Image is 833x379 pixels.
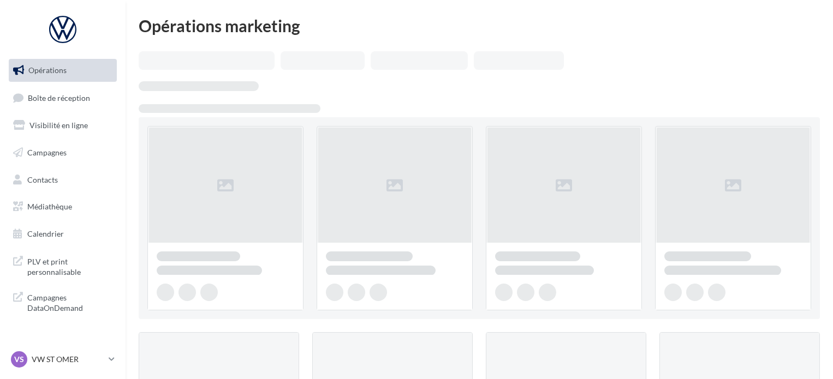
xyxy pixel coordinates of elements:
[27,229,64,238] span: Calendrier
[27,254,112,278] span: PLV et print personnalisable
[7,195,119,218] a: Médiathèque
[27,202,72,211] span: Médiathèque
[28,93,90,102] span: Boîte de réception
[7,59,119,82] a: Opérations
[29,121,88,130] span: Visibilité en ligne
[9,349,117,370] a: VS VW ST OMER
[27,148,67,157] span: Campagnes
[139,17,820,34] div: Opérations marketing
[27,290,112,314] span: Campagnes DataOnDemand
[32,354,104,365] p: VW ST OMER
[28,65,67,75] span: Opérations
[7,250,119,282] a: PLV et print personnalisable
[7,286,119,318] a: Campagnes DataOnDemand
[27,175,58,184] span: Contacts
[7,222,119,245] a: Calendrier
[7,169,119,191] a: Contacts
[7,86,119,110] a: Boîte de réception
[14,354,24,365] span: VS
[7,114,119,137] a: Visibilité en ligne
[7,141,119,164] a: Campagnes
